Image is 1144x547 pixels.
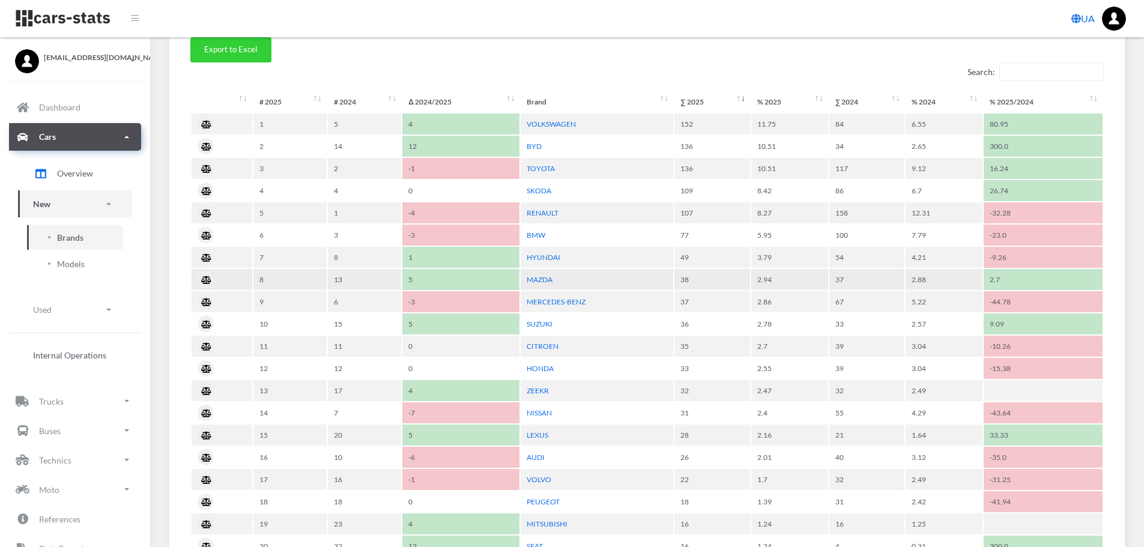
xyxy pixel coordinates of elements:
a: Overview [18,159,132,189]
td: 6 [253,225,327,246]
img: navbar brand [15,9,111,28]
td: 80.95 [984,113,1103,134]
td: 17 [328,380,401,401]
td: 2.7 [751,336,828,357]
span: Models [57,258,85,270]
td: 36 [674,313,750,334]
a: Technics [9,446,141,474]
a: CITROEN [527,342,558,351]
td: 16 [253,447,327,468]
td: 1.39 [751,491,828,512]
td: -31.25 [984,469,1103,490]
td: 8.27 [751,202,828,223]
td: 2.78 [751,313,828,334]
th: #&nbsp;2025: activate to sort column ascending [253,91,327,112]
td: 28 [674,425,750,446]
a: Cars [9,123,141,151]
td: -3 [402,291,519,312]
a: Dashboard [9,94,141,121]
td: 13 [253,380,327,401]
a: MITSUBISHI [527,519,567,528]
td: 2 [253,136,327,157]
td: 49 [674,247,750,268]
td: -1 [402,158,519,179]
label: Search: [967,62,1104,81]
td: 9.12 [906,158,982,179]
a: NISSAN [527,408,552,417]
a: Buses [9,417,141,444]
td: 16 [829,513,905,534]
td: 2.7 [984,269,1103,290]
td: 35 [674,336,750,357]
a: VOLVO [527,475,551,484]
td: 32 [829,380,905,401]
a: HONDA [527,364,554,373]
td: 12.31 [906,202,982,223]
td: 4 [402,513,519,534]
p: Moto [39,482,59,497]
td: 16.24 [984,158,1103,179]
a: LEXUS [527,431,548,440]
td: -43.64 [984,402,1103,423]
td: 10.51 [751,136,828,157]
th: ∑&nbsp;2024: activate to sort column ascending [829,91,905,112]
td: 117 [829,158,905,179]
a: [EMAIL_ADDRESS][DOMAIN_NAME] [15,49,135,63]
td: 6.7 [906,180,982,201]
img: ... [1102,7,1126,31]
td: 39 [829,336,905,357]
a: PEUGEOT [527,497,560,506]
a: UA [1067,7,1100,31]
td: 2.88 [906,269,982,290]
td: 6.55 [906,113,982,134]
td: 6 [328,291,401,312]
td: 32 [829,469,905,490]
td: -23.0 [984,225,1103,246]
td: 9 [253,291,327,312]
td: 20 [328,425,401,446]
td: 11.75 [751,113,828,134]
td: -1 [402,469,519,490]
p: Buses [39,423,61,438]
td: 3.04 [906,336,982,357]
th: %&nbsp;2025: activate to sort column ascending [751,91,828,112]
a: SKODA [527,186,551,195]
td: 12 [402,136,519,157]
td: 33 [674,358,750,379]
td: 4 [402,113,519,134]
td: -9.26 [984,247,1103,268]
a: MERCEDES-BENZ [527,297,586,306]
span: Overview [57,167,93,180]
td: 5 [402,425,519,446]
td: 2.01 [751,447,828,468]
td: -41.94 [984,491,1103,512]
td: 4 [328,180,401,201]
span: [EMAIL_ADDRESS][DOMAIN_NAME] [44,52,135,63]
a: RENAULT [527,208,558,217]
td: 37 [829,269,905,290]
td: 3 [328,225,401,246]
td: 1 [402,247,519,268]
td: 0 [402,180,519,201]
td: 84 [829,113,905,134]
td: 55 [829,402,905,423]
p: Dashboard [39,100,80,115]
td: 16 [674,513,750,534]
td: 2.94 [751,269,828,290]
td: -35.0 [984,447,1103,468]
td: 3 [253,158,327,179]
td: 33 [829,313,905,334]
td: 10.51 [751,158,828,179]
a: New [18,190,132,217]
td: 10 [328,447,401,468]
td: 7 [253,247,327,268]
td: 32 [674,380,750,401]
td: 2 [328,158,401,179]
td: 2.49 [906,469,982,490]
td: 5 [253,202,327,223]
a: MAZDA [527,275,552,284]
td: 5.95 [751,225,828,246]
input: Search: [999,62,1104,81]
td: 21 [829,425,905,446]
td: 0 [402,336,519,357]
